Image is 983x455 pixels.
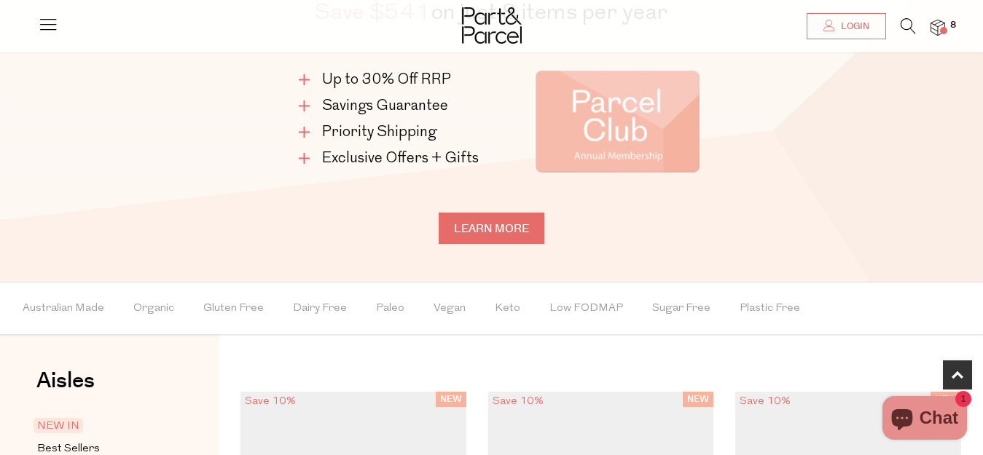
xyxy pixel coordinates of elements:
li: Savings Guarantee [299,96,485,116]
span: NEW IN [34,418,83,433]
span: Organic [133,283,174,334]
span: Sugar Free [652,283,710,334]
a: Login [807,13,886,39]
span: Australian Made [23,283,104,334]
li: Up to 30% Off RRP [299,70,485,90]
div: Save 10% [240,392,300,411]
span: Gluten Free [203,283,264,334]
span: Aisles [36,365,95,397]
a: Learn more [439,213,544,244]
inbox-online-store-chat: Shopify online store chat [878,396,971,443]
span: 8 [947,19,960,32]
span: Paleo [376,283,404,334]
li: Priority Shipping [299,122,485,143]
div: Save 10% [735,392,795,411]
span: NEW [683,392,713,407]
span: Dairy Free [293,283,347,334]
span: NEW [931,392,961,407]
span: Vegan [434,283,466,334]
span: Plastic Free [740,283,800,334]
span: Low FODMAP [549,283,623,334]
span: Login [837,20,869,33]
a: 8 [931,20,945,35]
span: NEW [436,392,466,407]
a: NEW IN [37,417,170,435]
li: Exclusive Offers + Gifts [299,149,485,169]
span: Keto [495,283,520,334]
div: Save 10% [488,392,548,411]
a: Aisles [36,370,95,406]
img: Part&Parcel [462,7,522,44]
